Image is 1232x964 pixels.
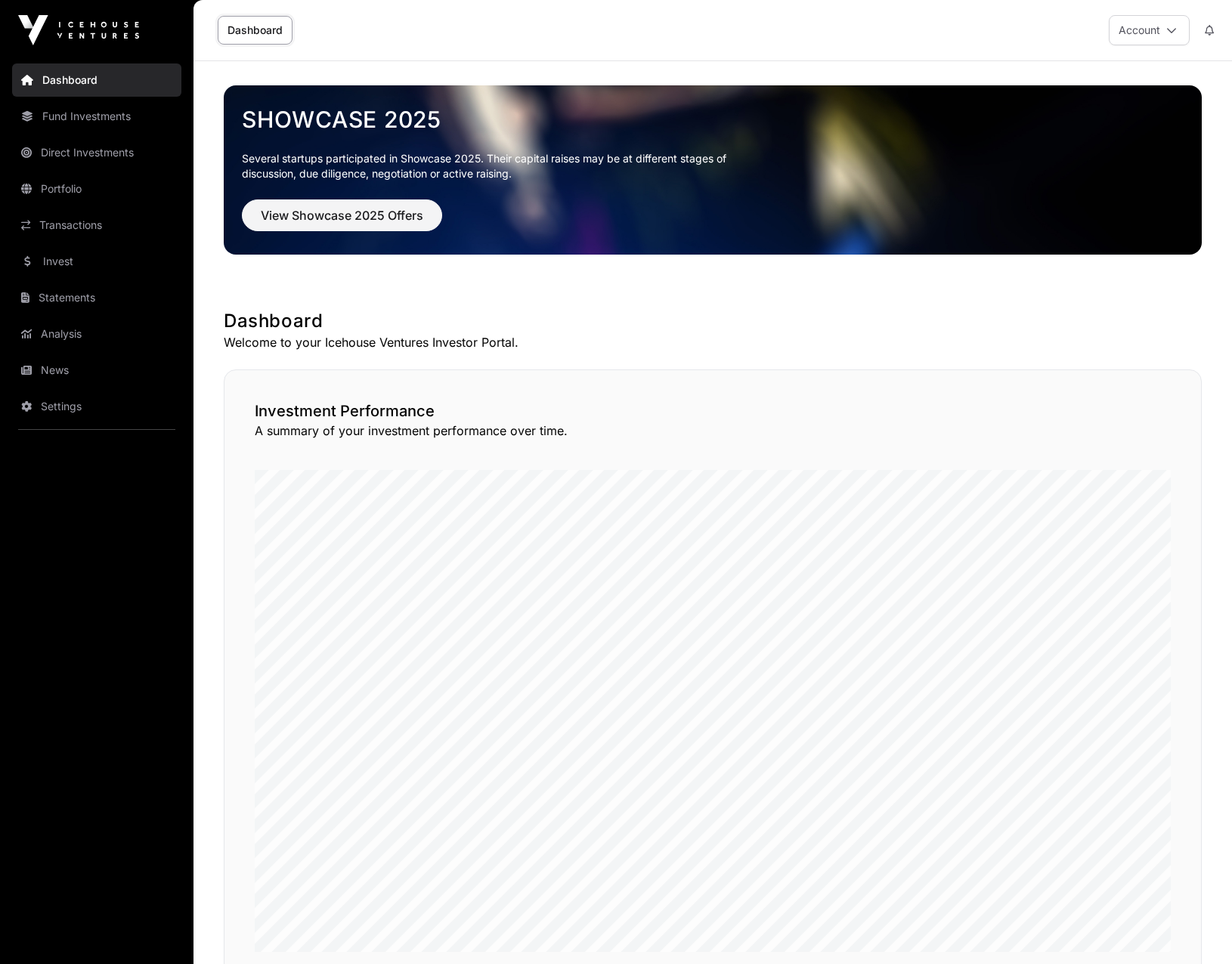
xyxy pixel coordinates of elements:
iframe: Chat Widget [1156,891,1232,964]
a: Statements [12,281,181,314]
p: Several startups participated in Showcase 2025. Their capital raises may be at different stages o... [242,151,750,181]
img: Showcase 2025 [224,85,1202,255]
span: View Showcase 2025 Offers [261,206,423,224]
a: Transactions [12,209,181,242]
a: Fund Investments [12,100,181,133]
p: Welcome to your Icehouse Ventures Investor Portal. [224,333,1202,351]
a: Analysis [12,317,181,351]
a: Direct Investments [12,136,181,169]
p: A summary of your investment performance over time. [255,422,1171,440]
a: News [12,354,181,387]
a: Dashboard [12,63,181,97]
h1: Dashboard [224,309,1202,333]
button: Account [1109,15,1190,45]
h2: Investment Performance [255,400,1171,422]
img: Icehouse Ventures Logo [18,15,139,45]
a: Invest [12,245,181,278]
a: View Showcase 2025 Offers [242,215,442,230]
a: Settings [12,390,181,423]
a: Showcase 2025 [242,106,1184,133]
a: Dashboard [218,16,293,45]
button: View Showcase 2025 Offers [242,199,442,231]
a: Portfolio [12,172,181,205]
